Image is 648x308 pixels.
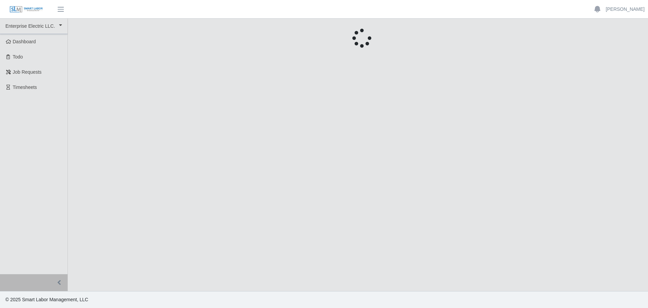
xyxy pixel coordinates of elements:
span: Timesheets [13,85,37,90]
span: Todo [13,54,23,60]
span: © 2025 Smart Labor Management, LLC [5,297,88,302]
a: [PERSON_NAME] [606,6,645,13]
span: Job Requests [13,69,42,75]
img: SLM Logo [9,6,43,13]
span: Dashboard [13,39,36,44]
